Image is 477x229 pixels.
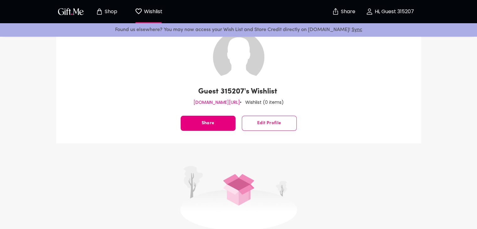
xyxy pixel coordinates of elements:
img: GiftMe Logo [57,7,85,16]
img: Guest 315207 [213,31,264,83]
p: [DOMAIN_NAME][URL] [193,98,240,106]
p: Hi, Guest 315207 [373,9,414,14]
button: Wishlist page [131,2,166,22]
button: Store page [89,2,124,22]
button: Share [181,116,236,131]
p: Wishlist [251,87,277,97]
p: Wishlist [142,8,162,16]
a: Sync [352,27,362,32]
button: GiftMe Logo [56,8,86,15]
p: Share [339,9,355,14]
button: Share [333,1,355,23]
button: Hi, Guest 315207 [358,2,421,22]
button: Edit Profile [242,116,297,131]
p: Shop [103,9,117,14]
img: secure [332,8,339,15]
p: Guest 315207's [198,87,249,97]
p: • Wishlist ( 0 items ) [240,98,284,106]
p: Found us elsewhere? You may now access your Wish List and Store Credit directly on [DOMAIN_NAME]! [5,26,472,34]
